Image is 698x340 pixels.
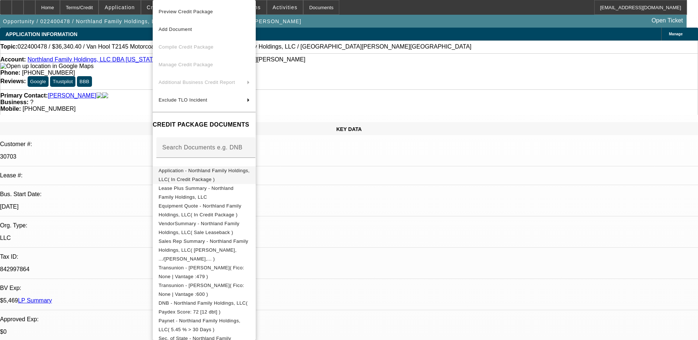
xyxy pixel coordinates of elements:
[159,97,207,103] span: Exclude TLO Incident
[153,184,256,202] button: Lease Plus Summary - Northland Family Holdings, LLC
[159,221,240,235] span: VendorSummary - Northland Family Holdings, LLC( Sale Leaseback )
[153,237,256,263] button: Sales Rep Summary - Northland Family Holdings, LLC( Wesolowski, .../Wesolowski,... )
[153,166,256,184] button: Application - Northland Family Holdings, LLC( In Credit Package )
[159,265,244,279] span: Transunion - [PERSON_NAME]( Fico: None | Vantage :479 )
[153,202,256,219] button: Equipment Quote - Northland Family Holdings, LLC( In Credit Package )
[159,168,249,182] span: Application - Northland Family Holdings, LLC( In Credit Package )
[162,144,242,150] mat-label: Search Documents e.g. DNB
[153,120,256,129] h4: CREDIT PACKAGE DOCUMENTS
[159,26,192,32] span: Add Document
[153,299,256,316] button: DNB - Northland Family Holdings, LLC( Paydex Score: 72 [12 dbt] )
[153,281,256,299] button: Transunion - Lein, Douglas( Fico: None | Vantage :600 )
[159,238,248,262] span: Sales Rep Summary - Northland Family Holdings, LLC( [PERSON_NAME], .../[PERSON_NAME],... )
[159,185,234,200] span: Lease Plus Summary - Northland Family Holdings, LLC
[159,300,248,315] span: DNB - Northland Family Holdings, LLC( Paydex Score: 72 [12 dbt] )
[153,219,256,237] button: VendorSummary - Northland Family Holdings, LLC( Sale Leaseback )
[159,283,244,297] span: Transunion - [PERSON_NAME]( Fico: None | Vantage :600 )
[159,318,240,332] span: Paynet - Northland Family Holdings, LLC( 5.45 % > 30 Days )
[159,203,241,217] span: Equipment Quote - Northland Family Holdings, LLC( In Credit Package )
[153,263,256,281] button: Transunion - Lein, Douglas( Fico: None | Vantage :479 )
[159,9,213,14] span: Preview Credit Package
[153,316,256,334] button: Paynet - Northland Family Holdings, LLC( 5.45 % > 30 Days )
